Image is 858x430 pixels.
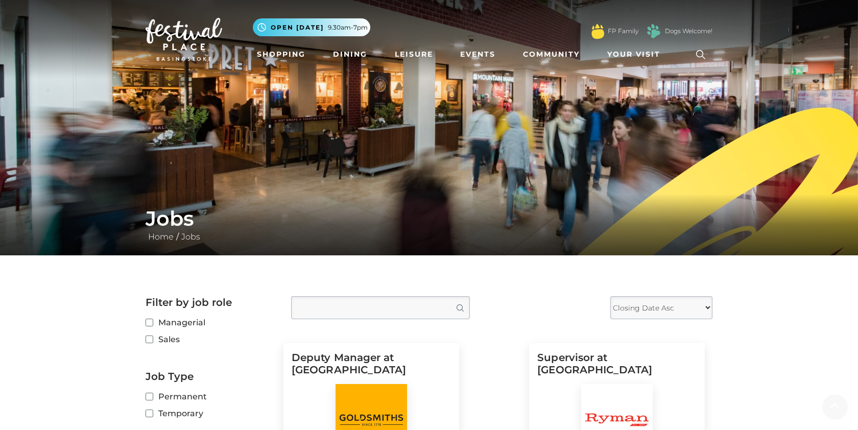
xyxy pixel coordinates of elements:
[271,23,324,32] span: Open [DATE]
[138,206,720,243] div: /
[328,23,368,32] span: 9.30am-7pm
[665,27,712,36] a: Dogs Welcome!
[146,232,176,242] a: Home
[292,351,451,384] h5: Deputy Manager at [GEOGRAPHIC_DATA]
[537,351,697,384] h5: Supervisor at [GEOGRAPHIC_DATA]
[329,45,371,64] a: Dining
[146,333,276,346] label: Sales
[146,316,276,329] label: Managerial
[253,18,370,36] button: Open [DATE] 9.30am-7pm
[391,45,437,64] a: Leisure
[146,370,276,383] h2: Job Type
[179,232,203,242] a: Jobs
[519,45,584,64] a: Community
[146,390,276,403] label: Permanent
[146,206,712,231] h1: Jobs
[146,18,222,61] img: Festival Place Logo
[608,27,638,36] a: FP Family
[253,45,309,64] a: Shopping
[603,45,670,64] a: Your Visit
[607,49,660,60] span: Your Visit
[146,407,276,420] label: Temporary
[146,296,276,308] h2: Filter by job role
[456,45,499,64] a: Events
